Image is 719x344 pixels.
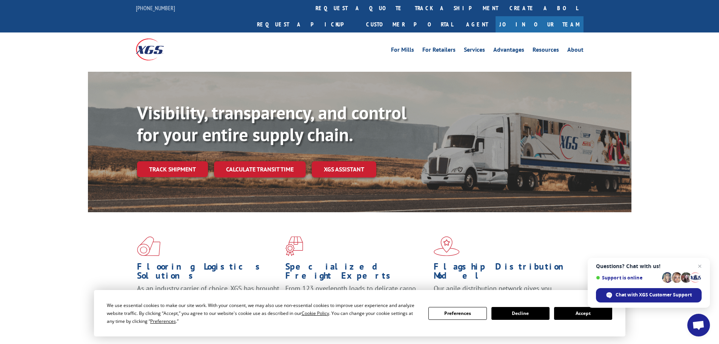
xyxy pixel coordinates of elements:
div: We use essential cookies to make our site work. With your consent, we may also use non-essential ... [107,301,419,325]
img: xgs-icon-flagship-distribution-model-red [434,236,460,256]
a: Advantages [493,47,524,55]
span: Cookie Policy [302,310,329,316]
a: Services [464,47,485,55]
a: Agent [459,16,496,32]
h1: Flooring Logistics Solutions [137,262,280,284]
button: Accept [554,307,612,320]
img: xgs-icon-focused-on-flooring-red [285,236,303,256]
span: Chat with XGS Customer Support [616,292,692,298]
h1: Flagship Distribution Model [434,262,576,284]
a: Request a pickup [251,16,360,32]
span: Preferences [150,318,176,324]
a: XGS ASSISTANT [312,161,376,177]
a: Join Our Team [496,16,584,32]
a: Track shipment [137,161,208,177]
a: [PHONE_NUMBER] [136,4,175,12]
a: Customer Portal [360,16,459,32]
span: Questions? Chat with us! [596,263,702,269]
a: For Retailers [422,47,456,55]
a: For Mills [391,47,414,55]
span: As an industry carrier of choice, XGS has brought innovation and dedication to flooring logistics... [137,284,279,311]
button: Preferences [428,307,487,320]
a: Resources [533,47,559,55]
a: About [567,47,584,55]
span: Our agile distribution network gives you nationwide inventory management on demand. [434,284,573,302]
div: Open chat [687,314,710,336]
p: From 123 overlength loads to delicate cargo, our experienced staff knows the best way to move you... [285,284,428,318]
span: Support is online [596,275,659,281]
div: Cookie Consent Prompt [94,290,625,336]
a: Calculate transit time [214,161,306,177]
button: Decline [491,307,550,320]
div: Chat with XGS Customer Support [596,288,702,302]
h1: Specialized Freight Experts [285,262,428,284]
b: Visibility, transparency, and control for your entire supply chain. [137,101,406,146]
span: Close chat [695,262,704,271]
img: xgs-icon-total-supply-chain-intelligence-red [137,236,160,256]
